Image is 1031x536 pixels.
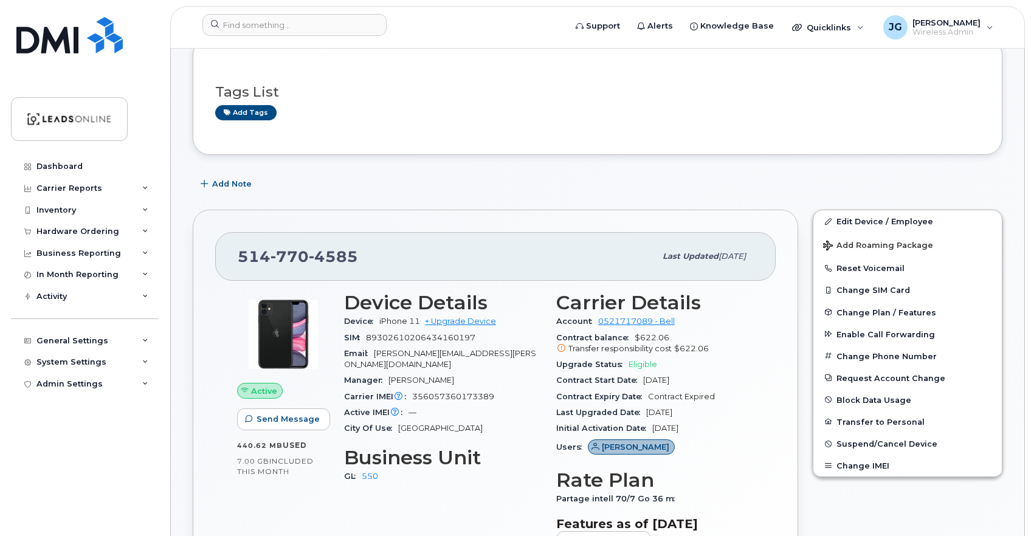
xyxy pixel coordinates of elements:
span: Support [586,20,620,32]
h3: Features as of [DATE] [556,517,754,531]
button: Add Note [193,173,262,195]
button: Reset Voicemail [813,257,1002,279]
span: Knowledge Base [700,20,774,32]
span: JG [889,20,902,35]
span: Partage intell 70/7 Go 36 m [556,494,681,503]
button: Send Message [237,408,330,430]
button: Change SIM Card [813,279,1002,301]
span: Wireless Admin [912,27,981,37]
img: iPhone_11.jpg [247,298,320,371]
button: Add Roaming Package [813,232,1002,257]
span: Last Upgraded Date [556,408,646,417]
h3: Tags List [215,84,980,100]
button: Enable Call Forwarding [813,323,1002,345]
span: used [283,441,307,450]
span: Suspend/Cancel Device [836,439,937,448]
span: [PERSON_NAME] [388,376,454,385]
div: Joerg Graf [875,15,1002,40]
span: Carrier IMEI [344,392,412,401]
span: City Of Use [344,424,398,433]
a: Support [567,14,629,38]
span: included this month [237,456,314,476]
a: [PERSON_NAME] [588,442,675,452]
a: Alerts [629,14,681,38]
span: Add Note [212,178,252,190]
span: Account [556,317,598,326]
span: 89302610206434160197 [366,333,475,342]
span: 356057360173389 [412,392,494,401]
span: 440.62 MB [237,441,283,450]
span: Contract Expired [648,392,715,401]
span: — [409,408,416,417]
span: Transfer responsibility cost [568,344,672,353]
span: [DATE] [643,376,669,385]
span: 4585 [309,247,358,266]
span: Manager [344,376,388,385]
span: Last updated [663,252,719,261]
span: Contract Start Date [556,376,643,385]
button: Change Phone Number [813,345,1002,367]
span: iPhone 11 [379,317,420,326]
button: Transfer to Personal [813,411,1002,433]
h3: Business Unit [344,447,542,469]
span: Contract Expiry Date [556,392,648,401]
span: Change Plan / Features [836,308,936,317]
span: $622.06 [674,344,709,353]
span: 770 [271,247,309,266]
span: [GEOGRAPHIC_DATA] [398,424,483,433]
h3: Device Details [344,292,542,314]
span: Add Roaming Package [823,241,933,252]
span: Send Message [257,413,320,425]
span: Users [556,442,588,452]
span: $622.06 [556,333,754,355]
span: Active [251,385,277,397]
span: [PERSON_NAME][EMAIL_ADDRESS][PERSON_NAME][DOMAIN_NAME] [344,349,536,369]
span: GL [344,472,362,481]
input: Find something... [202,14,387,36]
button: Request Account Change [813,367,1002,389]
span: SIM [344,333,366,342]
span: Quicklinks [807,22,851,32]
span: [PERSON_NAME] [912,18,981,27]
button: Suspend/Cancel Device [813,433,1002,455]
button: Change Plan / Features [813,301,1002,323]
a: 550 [362,472,378,481]
span: Device [344,317,379,326]
a: Add tags [215,105,277,120]
span: [PERSON_NAME] [602,441,669,453]
span: 514 [238,247,358,266]
a: Edit Device / Employee [813,210,1002,232]
span: Initial Activation Date [556,424,652,433]
a: + Upgrade Device [425,317,496,326]
button: Change IMEI [813,455,1002,476]
span: Active IMEI [344,408,409,417]
span: [DATE] [719,252,746,261]
a: 0521717089 - Bell [598,317,675,326]
span: [DATE] [652,424,678,433]
span: Alerts [647,20,673,32]
div: Quicklinks [784,15,872,40]
span: Contract balance [556,333,635,342]
span: Upgrade Status [556,360,629,369]
span: 7.00 GB [237,457,269,466]
h3: Carrier Details [556,292,754,314]
h3: Rate Plan [556,469,754,491]
span: Email [344,349,374,358]
button: Block Data Usage [813,389,1002,411]
span: Eligible [629,360,657,369]
a: Knowledge Base [681,14,782,38]
span: [DATE] [646,408,672,417]
span: Enable Call Forwarding [836,329,935,338]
